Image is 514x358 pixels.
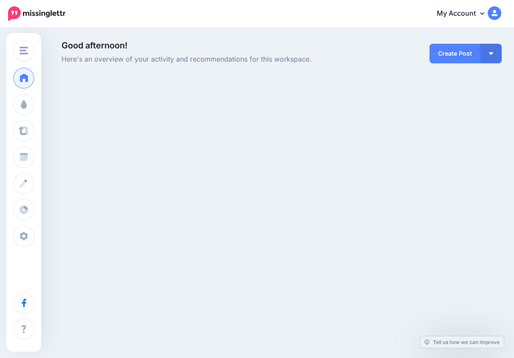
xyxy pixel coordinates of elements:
[8,6,65,21] img: Missinglettr
[62,40,127,51] span: Good afternoon!
[420,336,504,348] a: Tell us how we can improve
[62,54,351,65] span: Here's an overview of your activity and recommendations for this workspace.
[430,44,480,63] a: Create Post
[489,52,493,55] img: arrow-down-white.png
[20,47,28,54] img: menu.png
[428,3,501,24] a: My Account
